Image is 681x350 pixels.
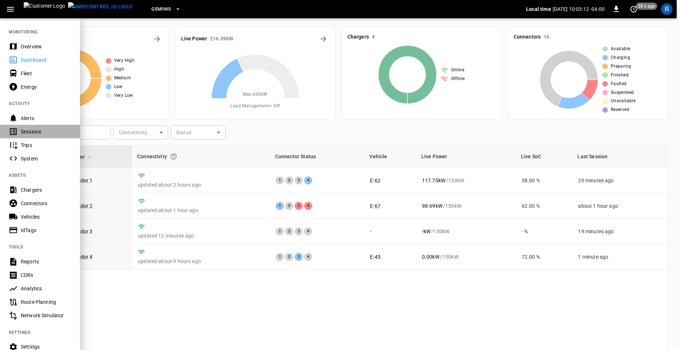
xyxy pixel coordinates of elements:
img: Customer Logo [24,2,65,16]
div: CDRs [21,271,71,279]
div: Trips [21,142,71,149]
span: 20 s ago [636,3,657,10]
div: Vehicles [21,213,71,220]
div: IdTags [21,227,71,234]
div: Analytics [21,285,71,292]
div: Sessions [21,128,71,135]
p: [DATE] 10:03:12 -04:00 [553,5,605,13]
div: Fleet [21,70,71,77]
div: Network Simulator [21,312,71,319]
div: Alerts [21,115,71,122]
button: set refresh interval [628,3,640,15]
div: System [21,155,71,162]
img: ampcontrol.io logo [68,2,132,11]
div: Connectors [21,200,71,207]
p: Local time [526,5,551,13]
div: Dashboard [21,56,71,64]
div: Route Planning [21,298,71,306]
div: Chargers [21,186,71,194]
div: profile-icon [661,3,673,15]
span: Geminis [151,5,171,13]
div: Overview [21,43,71,50]
div: Energy [21,83,71,91]
div: Reports [21,258,71,265]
